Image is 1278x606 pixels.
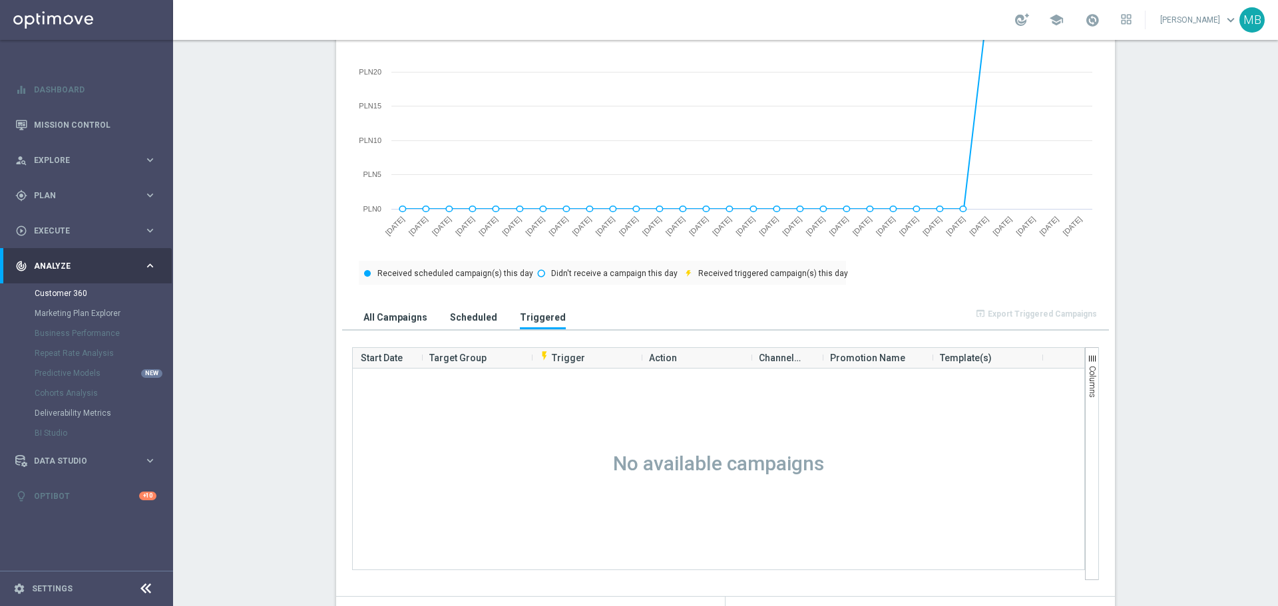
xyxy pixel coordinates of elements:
[35,308,138,319] a: Marketing Plan Explorer
[520,311,566,323] h3: Triggered
[1159,10,1239,30] a: [PERSON_NAME]keyboard_arrow_down
[501,215,523,237] text: [DATE]
[431,215,453,237] text: [DATE]
[35,408,138,418] a: Deliverability Metrics
[34,478,139,514] a: Optibot
[649,345,677,371] span: Action
[1014,215,1036,237] text: [DATE]
[517,305,569,329] button: Triggered
[34,192,144,200] span: Plan
[15,226,157,236] button: play_circle_outline Execute keyboard_arrow_right
[141,369,162,378] div: NEW
[1049,13,1064,27] span: school
[363,205,381,213] text: PLN0
[15,154,27,166] i: person_search
[618,215,640,237] text: [DATE]
[551,269,678,278] text: Didn't receive a campaign this day
[15,190,157,201] button: gps_fixed Plan keyboard_arrow_right
[377,269,533,278] text: Received scheduled campaign(s) this day
[1239,7,1265,33] div: MB
[34,457,144,465] span: Data Studio
[144,189,156,202] i: keyboard_arrow_right
[15,84,157,95] div: equalizer Dashboard
[898,215,920,237] text: [DATE]
[945,215,966,237] text: [DATE]
[1223,13,1238,27] span: keyboard_arrow_down
[35,383,172,403] div: Cohorts Analysis
[539,351,550,361] i: flash_on
[15,491,157,502] button: lightbulb Optibot +10
[991,215,1013,237] text: [DATE]
[804,215,826,237] text: [DATE]
[384,215,406,237] text: [DATE]
[15,261,157,271] button: track_changes Analyze keyboard_arrow_right
[139,492,156,500] div: +10
[830,345,905,371] span: Promotion Name
[781,215,803,237] text: [DATE]
[13,583,25,595] i: settings
[524,215,546,237] text: [DATE]
[359,68,381,76] text: PLN20
[570,215,592,237] text: [DATE]
[360,305,431,329] button: All Campaigns
[32,585,73,593] a: Settings
[664,215,686,237] text: [DATE]
[734,215,756,237] text: [DATE]
[15,225,144,237] div: Execute
[1061,215,1083,237] text: [DATE]
[35,323,172,343] div: Business Performance
[35,288,138,299] a: Customer 360
[15,154,144,166] div: Explore
[477,215,499,237] text: [DATE]
[454,215,476,237] text: [DATE]
[363,170,381,178] text: PLN5
[15,190,27,202] i: gps_fixed
[144,259,156,272] i: keyboard_arrow_right
[1088,366,1097,398] span: Columns
[359,102,381,110] text: PLN15
[35,423,172,443] div: BI Studio
[757,215,779,237] text: [DATE]
[407,215,429,237] text: [DATE]
[940,345,992,371] span: Template(s)
[641,215,663,237] text: [DATE]
[547,215,569,237] text: [DATE]
[15,120,157,130] div: Mission Control
[827,215,849,237] text: [DATE]
[1038,215,1060,237] text: [DATE]
[15,84,27,96] i: equalizer
[15,155,157,166] button: person_search Explore keyboard_arrow_right
[35,363,172,383] div: Predictive Models
[15,260,144,272] div: Analyze
[34,156,144,164] span: Explore
[968,215,990,237] text: [DATE]
[759,345,803,371] span: Channel(s)
[34,262,144,270] span: Analyze
[688,215,710,237] text: [DATE]
[15,478,156,514] div: Optibot
[851,215,873,237] text: [DATE]
[15,455,144,467] div: Data Studio
[15,107,156,142] div: Mission Control
[15,190,144,202] div: Plan
[35,303,172,323] div: Marketing Plan Explorer
[34,227,144,235] span: Execute
[711,215,733,237] text: [DATE]
[35,283,172,303] div: Customer 360
[144,454,156,467] i: keyboard_arrow_right
[429,345,487,371] span: Target Group
[921,215,943,237] text: [DATE]
[35,343,172,363] div: Repeat Rate Analysis
[450,311,497,323] h3: Scheduled
[15,456,157,466] button: Data Studio keyboard_arrow_right
[359,136,381,144] text: PLN10
[144,154,156,166] i: keyboard_arrow_right
[35,403,172,423] div: Deliverability Metrics
[34,72,156,107] a: Dashboard
[447,305,501,329] button: Scheduled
